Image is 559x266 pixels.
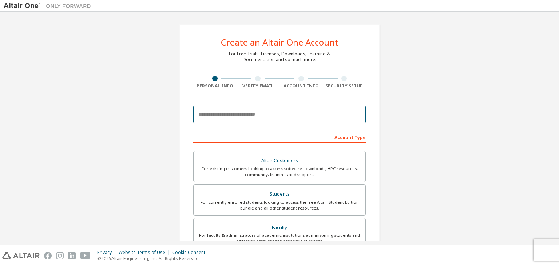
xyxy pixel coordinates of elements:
[279,83,323,89] div: Account Info
[237,83,280,89] div: Verify Email
[56,252,64,259] img: instagram.svg
[323,83,366,89] div: Security Setup
[4,2,95,9] img: Altair One
[198,199,361,211] div: For currently enrolled students looking to access the free Altair Student Edition bundle and all ...
[119,250,172,255] div: Website Terms of Use
[193,131,366,143] div: Account Type
[172,250,210,255] div: Cookie Consent
[44,252,52,259] img: facebook.svg
[97,255,210,262] p: © 2025 Altair Engineering, Inc. All Rights Reserved.
[2,252,40,259] img: altair_logo.svg
[198,166,361,177] div: For existing customers looking to access software downloads, HPC resources, community, trainings ...
[193,83,237,89] div: Personal Info
[80,252,91,259] img: youtube.svg
[97,250,119,255] div: Privacy
[198,189,361,199] div: Students
[229,51,330,63] div: For Free Trials, Licenses, Downloads, Learning & Documentation and so much more.
[221,38,338,47] div: Create an Altair One Account
[198,156,361,166] div: Altair Customers
[68,252,76,259] img: linkedin.svg
[198,223,361,233] div: Faculty
[198,232,361,244] div: For faculty & administrators of academic institutions administering students and accessing softwa...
